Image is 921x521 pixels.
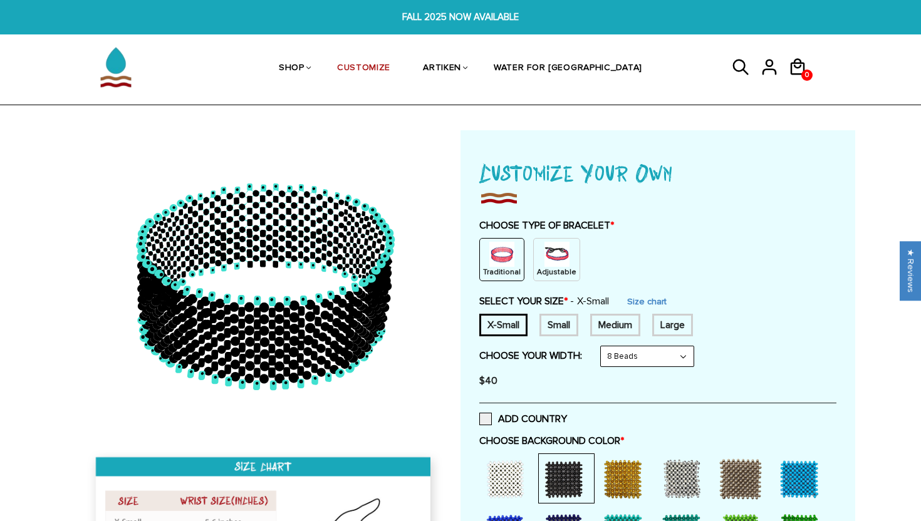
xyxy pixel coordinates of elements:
div: Non String [479,238,524,281]
div: Black [538,453,595,503]
div: 8 inches [652,314,693,336]
img: imgboder_100x.png [479,189,518,207]
div: 7.5 inches [590,314,640,336]
label: ADD COUNTRY [479,413,567,425]
span: FALL 2025 NOW AVAILABLE [284,10,637,24]
a: WATER FOR [GEOGRAPHIC_DATA] [494,36,642,101]
a: Size chart [627,296,667,307]
div: 7 inches [539,314,578,336]
a: CUSTOMIZE [337,36,390,101]
div: Gold [597,453,653,503]
p: Traditional [483,267,521,277]
label: CHOOSE YOUR WIDTH: [479,349,582,362]
label: CHOOSE BACKGROUND COLOR [479,435,836,447]
div: Silver [656,453,712,503]
label: CHOOSE TYPE OF BRACELET [479,219,836,232]
div: Sky Blue [774,453,830,503]
h1: Customize Your Own [479,155,836,189]
div: 6 inches [479,314,528,336]
a: ARTIKEN [423,36,461,101]
span: X-Small [570,295,609,307]
img: string.PNG [544,242,570,267]
a: 0 [788,80,816,82]
label: SELECT YOUR SIZE [479,295,609,307]
p: Adjustable [537,267,576,277]
img: non-string.png [489,242,514,267]
div: String [533,238,580,281]
span: 0 [802,66,812,85]
span: $40 [479,374,497,387]
div: Click to open Judge.me floating reviews tab [900,241,921,301]
a: SHOP [279,36,304,101]
div: White [479,453,536,503]
div: Grey [715,453,771,503]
